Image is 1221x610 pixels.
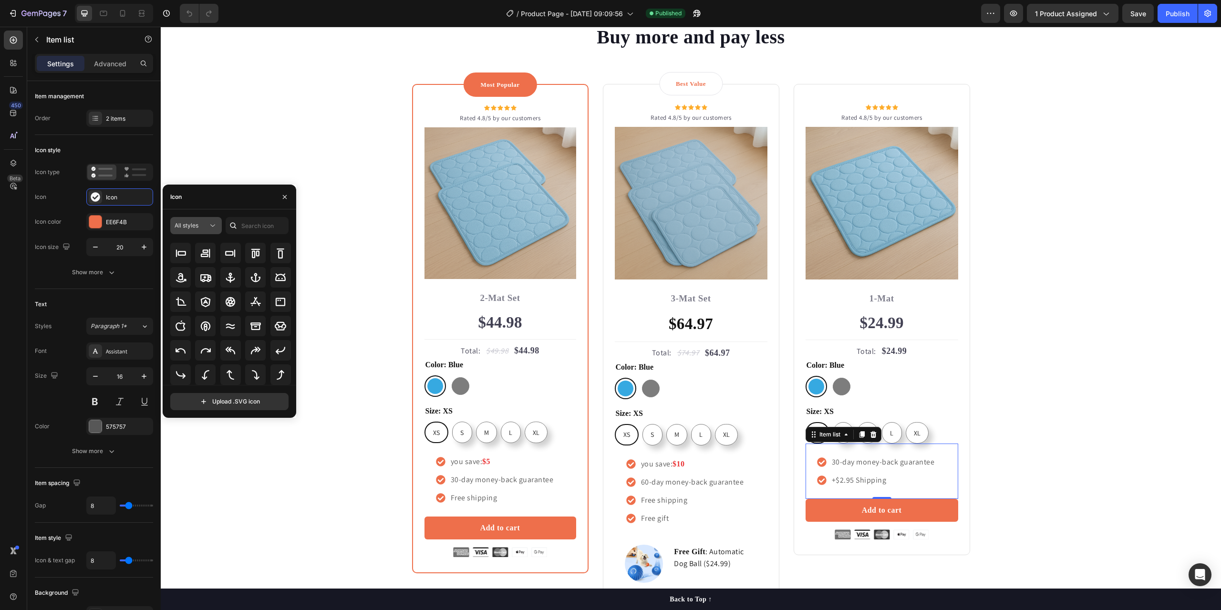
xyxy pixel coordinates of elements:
button: Add to cart [264,490,415,513]
div: Back to Top ↑ [509,568,551,578]
p: Total: [491,321,511,332]
span: L [348,402,352,410]
div: Background [35,587,81,600]
p: : Automatic Dog Ball ($24.99) [513,519,598,543]
input: Search icon [226,217,289,234]
legend: Color: Blue [645,332,685,345]
div: Icon [35,193,46,201]
img: gempages_580635014106973102-567600af-dc2e-41c7-9cad-22ab22aaa040.png [645,100,797,253]
span: Save [1130,10,1146,18]
div: $44.98 [264,283,415,309]
p: Rated 4.8/5 by our customers [646,86,797,96]
p: Free gift [480,486,583,497]
p: Total: [696,319,715,331]
img: 495611768014373769-f1ef80b6-5899-4fba-b7e6-8f20662d1820.png [674,503,768,512]
span: M [514,403,518,412]
div: Icon [106,193,151,202]
span: L [538,403,542,412]
p: Rated 4.8/5 by our customers [455,86,606,96]
img: gempages_580635014106973102-81b6af1b-419c-41b5-8ae9-c12ff3c15289.png [454,100,607,253]
span: S [300,402,303,410]
legend: Color: Blue [264,331,304,345]
p: Item list [46,34,127,45]
div: Text [35,300,47,309]
div: Item management [35,92,84,101]
div: Color [35,422,50,431]
div: $74.97 [516,319,539,333]
p: 3-Mat Set [455,265,606,279]
div: Item spacing [35,477,83,490]
strong: $5 [321,431,330,439]
div: $24.99 [645,284,797,310]
iframe: Design area [161,27,1221,610]
div: EE6F4B [106,218,151,227]
input: Auto [87,497,115,514]
span: M [323,402,328,410]
div: $24.99 [720,317,747,332]
span: XS [463,403,470,412]
div: Add to cart [701,478,741,489]
div: 575757 [106,423,151,431]
span: S [490,403,493,412]
div: 2 items [106,114,151,123]
div: Publish [1166,9,1190,19]
button: 1 product assigned [1027,4,1118,23]
div: Size [35,370,60,383]
div: Icon color [35,217,62,226]
button: Show more [35,443,153,460]
img: gempages_580635014106973102-85cbc4d0-51ed-4f63-a64c-70b734e65003.jpg [464,518,502,556]
p: +$2.95 Shipping [671,448,774,459]
div: Show more [72,268,116,277]
p: 60-day money-back guarantee [480,450,583,461]
legend: Color: Blue [454,334,494,347]
p: Rated 4.8/5 by our customers [265,87,414,96]
div: Open Intercom Messenger [1189,563,1211,586]
span: L [729,402,733,411]
p: 2-Mat Set [265,265,414,279]
span: XS [272,402,279,410]
legend: Size: XS [645,378,674,392]
div: Font [35,347,47,355]
div: Item list [657,403,682,412]
div: Order [35,114,51,123]
legend: Size: XS [454,380,483,393]
p: 30-day money-back guarantee [290,447,393,459]
span: Published [655,9,682,18]
span: / [517,9,519,19]
span: Paragraph 1* [91,322,127,331]
button: Add to cart [645,472,797,495]
p: Most Popular [320,53,359,63]
input: Auto [87,552,115,569]
p: you save: [480,432,583,443]
div: Styles [35,322,52,331]
div: Show more [72,446,116,456]
div: Icon size [35,241,72,254]
div: Icon & text gap [35,556,75,565]
p: 1-Mat [646,265,797,279]
p: you save: [290,429,393,441]
div: $64.97 [454,284,607,311]
div: Icon type [35,168,60,176]
div: Icon [170,193,182,201]
div: Gap [35,501,46,510]
button: Publish [1158,4,1198,23]
p: 30-day money-back guarantee [671,430,774,441]
div: Assistant [106,347,151,356]
div: Add to cart [320,496,360,507]
button: Paragraph 1* [86,318,153,335]
img: 495611768014373769-f1ef80b6-5899-4fba-b7e6-8f20662d1820.png [292,520,386,530]
div: Upload .SVG icon [199,397,260,406]
button: All styles [170,217,222,234]
div: Item style [35,532,74,545]
div: Undo/Redo [180,4,218,23]
div: $44.98 [352,317,380,331]
span: Product Page - [DATE] 09:09:56 [521,9,623,19]
img: gempages_580635014106973102-d8385284-0b3f-401b-be8b-e49556ef8d31.png [264,101,415,252]
p: Free shipping [290,465,393,477]
div: Icon style [35,146,61,155]
p: Advanced [94,59,126,69]
strong: Free Gift [513,521,545,529]
span: 1 product assigned [1035,9,1097,19]
p: 7 [62,8,67,19]
p: Free shipping [480,468,583,479]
